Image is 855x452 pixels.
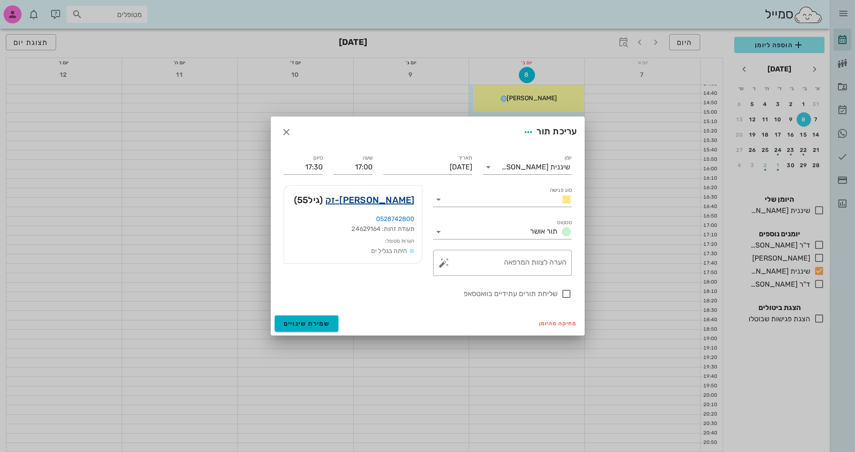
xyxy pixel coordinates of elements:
[520,124,577,140] div: עריכת תור
[371,247,407,255] span: היתה בגליל ים
[325,193,415,207] a: [PERSON_NAME]-זק
[549,187,572,194] label: סוג פגישה
[284,320,330,328] span: שמירת שינויים
[539,320,577,327] span: מחיקה מהיומן
[483,160,572,174] div: יומןשיננית [PERSON_NAME]
[501,163,570,171] div: שיננית [PERSON_NAME]
[297,195,308,205] span: 55
[557,219,572,226] label: סטטוס
[362,155,373,161] label: שעה
[291,224,415,234] div: תעודת זהות: 24629164
[294,193,323,207] span: (גיל )
[458,155,472,161] label: תאריך
[535,317,581,330] button: מחיקה מהיומן
[433,225,572,239] div: סטטוסתור אושר
[313,155,323,161] label: סיום
[385,238,414,244] small: הערות מטופל:
[564,155,572,161] label: יומן
[284,289,557,298] label: שליחת תורים עתידיים בוואטסאפ
[530,227,557,235] span: תור אושר
[275,315,339,332] button: שמירת שינויים
[376,215,415,223] a: 0528742800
